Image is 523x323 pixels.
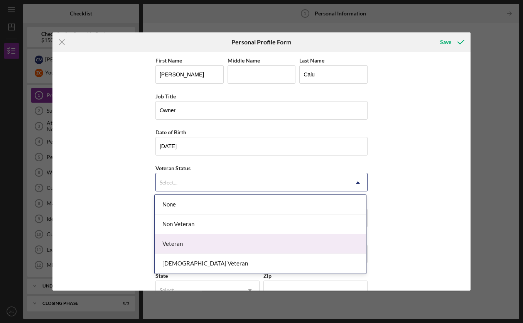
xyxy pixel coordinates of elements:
div: Save [440,34,451,50]
div: None [155,195,366,215]
div: Non Veteran [155,215,366,234]
div: [DEMOGRAPHIC_DATA] Veteran [155,254,366,274]
label: Job Title [155,93,176,100]
label: First Name [155,57,182,64]
div: Select... [160,287,177,293]
div: Veteran [155,234,366,254]
label: Zip [263,272,272,279]
div: Select... [160,179,177,186]
button: Save [432,34,471,50]
label: Date of Birth [155,129,186,135]
label: Middle Name [228,57,260,64]
h6: Personal Profile Form [231,39,291,46]
label: Last Name [299,57,324,64]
